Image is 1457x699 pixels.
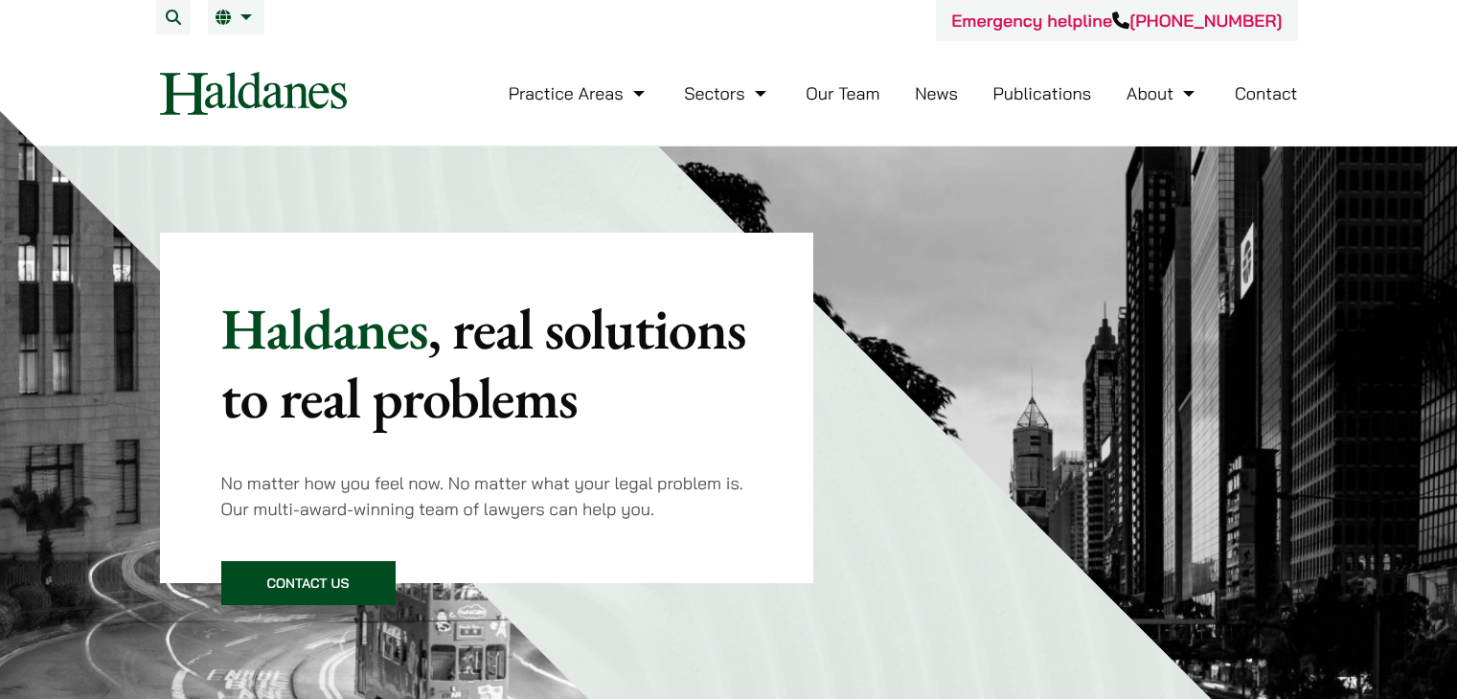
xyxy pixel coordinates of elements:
[915,82,958,104] a: News
[216,10,257,25] a: EN
[221,291,746,435] mark: , real solutions to real problems
[684,82,770,104] a: Sectors
[221,561,396,605] a: Contact Us
[993,82,1092,104] a: Publications
[806,82,879,104] a: Our Team
[221,470,753,522] p: No matter how you feel now. No matter what your legal problem is. Our multi-award-winning team of...
[509,82,649,104] a: Practice Areas
[1127,82,1199,104] a: About
[951,10,1282,32] a: Emergency helpline[PHONE_NUMBER]
[1235,82,1298,104] a: Contact
[221,294,753,432] p: Haldanes
[160,72,347,115] img: Logo of Haldanes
